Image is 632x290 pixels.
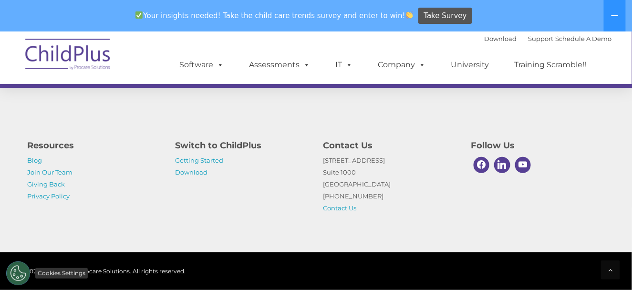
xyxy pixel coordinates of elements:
a: Join Our Team [28,168,73,176]
p: [STREET_ADDRESS] Suite 1000 [GEOGRAPHIC_DATA] [PHONE_NUMBER] [323,155,457,214]
span: Your insights needed! Take the child care trends survey and enter to win! [132,6,417,25]
h4: Follow Us [471,139,605,152]
a: Getting Started [176,156,224,164]
h4: Switch to ChildPlus [176,139,309,152]
a: Software [170,55,234,74]
a: Blog [28,156,42,164]
a: Training Scramble!! [505,55,596,74]
a: Support [528,35,554,42]
font: | [485,35,612,42]
img: ✅ [135,11,143,19]
a: Linkedin [492,155,513,176]
span: © 2025 ChildPlus by Procare Solutions. All rights reserved. [21,268,186,275]
h4: Contact Us [323,139,457,152]
a: Youtube [513,155,534,176]
a: Company [369,55,435,74]
a: Facebook [471,155,492,176]
a: Contact Us [323,204,357,212]
img: ChildPlus by Procare Solutions [21,32,116,80]
a: IT [326,55,363,74]
a: Download [176,168,208,176]
a: Assessments [240,55,320,74]
a: Giving Back [28,180,65,188]
a: Privacy Policy [28,192,70,200]
h4: Resources [28,139,161,152]
a: University [442,55,499,74]
span: Take Survey [424,8,467,24]
a: Take Survey [418,8,472,24]
a: Schedule A Demo [556,35,612,42]
a: Download [485,35,517,42]
button: Cookies Settings [6,261,30,285]
img: 👏 [406,11,413,19]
